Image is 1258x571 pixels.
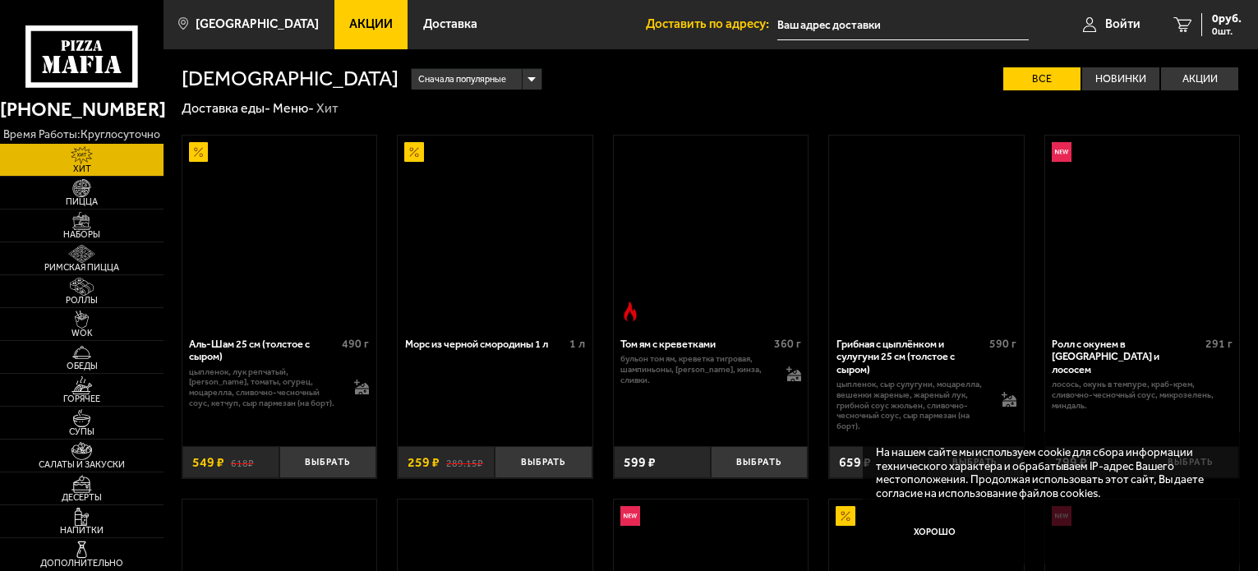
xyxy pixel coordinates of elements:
div: Грибная с цыплёнком и сулугуни 25 см (толстое с сыром) [836,338,985,375]
span: Войти [1105,18,1140,30]
a: Меню- [273,100,314,116]
s: 618 ₽ [231,456,254,469]
s: 289.15 ₽ [446,456,483,469]
img: Акционный [189,142,209,162]
span: Акции [349,18,393,30]
a: Доставка еды- [182,100,270,116]
a: НовинкаРолл с окунем в темпуре и лососем [1045,136,1240,328]
div: Том ям с креветками [620,338,769,350]
button: Выбрать [495,446,592,478]
span: 659 ₽ [839,456,871,469]
span: 1 л [569,337,585,351]
span: 259 ₽ [408,456,440,469]
input: Ваш адрес доставки [777,10,1029,40]
button: Выбрать [279,446,376,478]
span: 549 ₽ [192,456,224,469]
a: Острое блюдоТом ям с креветками [614,136,809,328]
span: 360 г [774,337,801,351]
img: Новинка [1052,142,1071,162]
h1: [DEMOGRAPHIC_DATA] [182,68,399,90]
img: Акционный [836,506,855,526]
span: 291 г [1205,337,1233,351]
span: 0 руб. [1212,13,1242,25]
img: Новинка [620,506,640,526]
div: Хит [316,100,339,117]
p: цыпленок, лук репчатый, [PERSON_NAME], томаты, огурец, моцарелла, сливочно-чесночный соус, кетчуп... [189,367,341,409]
span: Доставить по адресу: [646,18,777,30]
img: Акционный [404,142,424,162]
span: 599 ₽ [624,456,656,469]
span: 490 г [342,337,369,351]
img: Острое блюдо [620,302,640,321]
button: Выбрать [711,446,808,478]
label: Акции [1161,67,1238,91]
div: Морс из черной смородины 1 л [405,338,565,350]
span: [GEOGRAPHIC_DATA] [196,18,319,30]
button: Хорошо [876,513,994,552]
label: Все [1003,67,1081,91]
div: Аль-Шам 25 см (толстое с сыром) [189,338,338,363]
p: бульон том ям, креветка тигровая, шампиньоны, [PERSON_NAME], кинза, сливки. [620,354,772,385]
span: 590 г [989,337,1016,351]
p: лосось, окунь в темпуре, краб-крем, сливочно-чесночный соус, микрозелень, миндаль. [1052,380,1232,411]
div: Ролл с окунем в [GEOGRAPHIC_DATA] и лососем [1052,338,1200,375]
a: Грибная с цыплёнком и сулугуни 25 см (толстое с сыром) [829,136,1024,328]
p: На нашем сайте мы используем cookie для сбора информации технического характера и обрабатываем IP... [876,445,1217,500]
span: 0 шт. [1212,26,1242,36]
a: АкционныйМорс из черной смородины 1 л [398,136,592,328]
span: Сначала популярные [418,67,506,92]
a: АкционныйАль-Шам 25 см (толстое с сыром) [182,136,377,328]
p: цыпленок, сыр сулугуни, моцарелла, вешенки жареные, жареный лук, грибной соус Жюльен, сливочно-че... [836,380,988,432]
span: Доставка [423,18,477,30]
label: Новинки [1082,67,1159,91]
